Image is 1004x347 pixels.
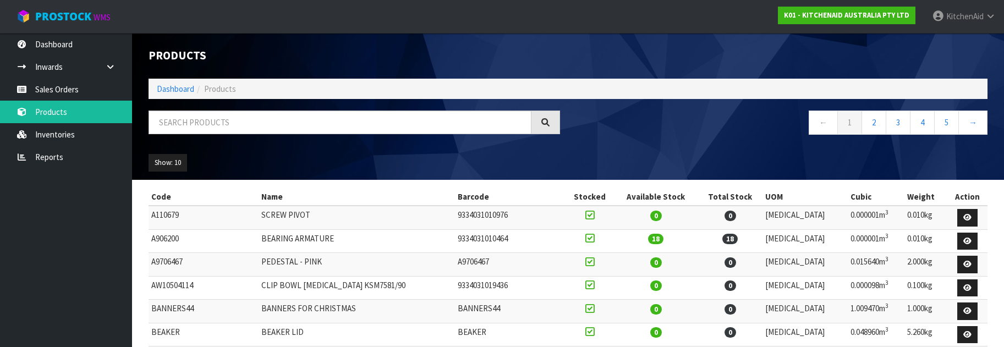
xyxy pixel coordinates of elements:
[725,211,736,221] span: 0
[958,111,987,134] a: →
[725,280,736,291] span: 0
[17,9,30,23] img: cube-alt.png
[259,253,454,277] td: PEDESTAL - PINK
[762,323,848,346] td: [MEDICAL_DATA]
[204,84,236,94] span: Products
[886,111,910,134] a: 3
[725,304,736,315] span: 0
[725,257,736,268] span: 0
[848,323,905,346] td: 0.048960m
[259,300,454,323] td: BANNERS FOR CHRISTMAS
[650,304,662,315] span: 0
[648,234,663,244] span: 18
[848,188,905,206] th: Cubic
[885,302,888,310] sup: 3
[94,12,111,23] small: WMS
[904,300,948,323] td: 1.000kg
[762,206,848,229] td: [MEDICAL_DATA]
[149,111,531,134] input: Search products
[885,255,888,263] sup: 3
[698,188,762,206] th: Total Stock
[848,276,905,300] td: 0.000098m
[35,9,91,24] span: ProStock
[565,188,614,206] th: Stocked
[149,49,560,62] h1: Products
[848,229,905,253] td: 0.000001m
[948,188,987,206] th: Action
[650,327,662,338] span: 0
[809,111,838,134] a: ←
[904,229,948,253] td: 0.010kg
[885,326,888,333] sup: 3
[455,276,565,300] td: 9334031019436
[762,276,848,300] td: [MEDICAL_DATA]
[259,229,454,253] td: BEARING ARMATURE
[904,323,948,346] td: 5.260kg
[762,253,848,277] td: [MEDICAL_DATA]
[149,300,259,323] td: BANNERS44
[722,234,738,244] span: 18
[762,188,848,206] th: UOM
[259,276,454,300] td: CLIP BOWL [MEDICAL_DATA] KSM7581/90
[650,280,662,291] span: 0
[885,279,888,287] sup: 3
[762,229,848,253] td: [MEDICAL_DATA]
[149,323,259,346] td: BEAKER
[577,111,988,137] nav: Page navigation
[725,327,736,338] span: 0
[650,211,662,221] span: 0
[946,11,984,21] span: KitchenAid
[157,84,194,94] a: Dashboard
[455,253,565,277] td: A9706467
[904,253,948,277] td: 2.000kg
[614,188,698,206] th: Available Stock
[259,188,454,206] th: Name
[910,111,935,134] a: 4
[455,323,565,346] td: BEAKER
[455,300,565,323] td: BANNERS44
[149,206,259,229] td: A110679
[904,188,948,206] th: Weight
[149,276,259,300] td: AW10504114
[848,300,905,323] td: 1.009470m
[837,111,862,134] a: 1
[149,154,187,172] button: Show: 10
[650,257,662,268] span: 0
[784,10,909,20] strong: K01 - KITCHENAID AUSTRALIA PTY LTD
[885,208,888,216] sup: 3
[862,111,886,134] a: 2
[885,232,888,240] sup: 3
[848,206,905,229] td: 0.000001m
[149,229,259,253] td: A906200
[149,253,259,277] td: A9706467
[934,111,959,134] a: 5
[455,188,565,206] th: Barcode
[455,229,565,253] td: 9334031010464
[455,206,565,229] td: 9334031010976
[904,206,948,229] td: 0.010kg
[762,300,848,323] td: [MEDICAL_DATA]
[149,188,259,206] th: Code
[259,323,454,346] td: BEAKER LID
[259,206,454,229] td: SCREW PIVOT
[848,253,905,277] td: 0.015640m
[904,276,948,300] td: 0.100kg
